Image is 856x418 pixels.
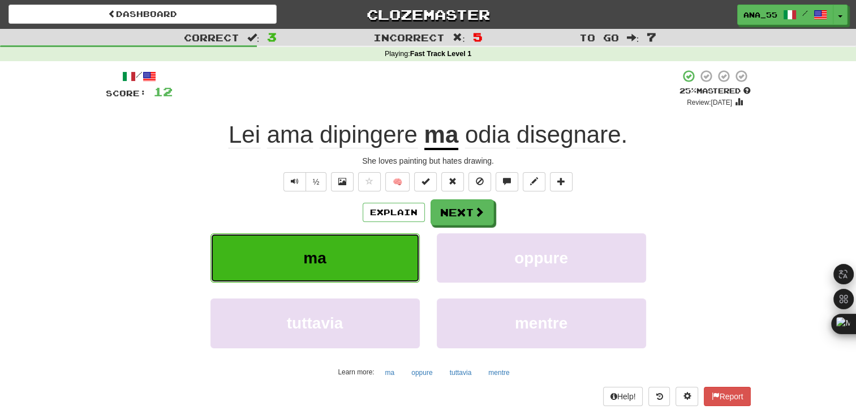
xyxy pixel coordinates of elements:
strong: Fast Track Level 1 [410,50,472,58]
span: To go [579,32,619,43]
button: Explain [363,203,425,222]
button: mentre [437,298,646,348]
button: oppure [405,364,438,381]
button: Edit sentence (alt+d) [523,172,545,191]
button: Next [431,199,494,225]
button: Discuss sentence (alt+u) [496,172,518,191]
span: : [247,33,260,42]
u: ma [424,121,459,150]
div: She loves painting but hates drawing. [106,155,751,167]
a: Dashboard [8,5,277,24]
button: Play sentence audio (ctl+space) [283,172,306,191]
span: odia [465,121,510,148]
span: mentre [515,314,567,332]
button: Round history (alt+y) [648,387,670,406]
span: : [453,33,465,42]
div: Text-to-speech controls [281,172,327,191]
button: ½ [306,172,327,191]
button: Help! [603,387,643,406]
button: Ignore sentence (alt+i) [468,172,491,191]
span: Score: [106,88,147,98]
small: Review: [DATE] [687,99,732,106]
button: tuttavia [444,364,478,381]
span: ana_55 [743,10,777,20]
button: tuttavia [210,298,420,348]
button: Favorite sentence (alt+f) [358,172,381,191]
span: disegnare [517,121,621,148]
span: dipingere [320,121,418,148]
span: Incorrect [373,32,445,43]
span: : [627,33,639,42]
div: Mastered [679,86,751,96]
span: . [458,121,627,148]
button: 🧠 [385,172,410,191]
span: ama [267,121,313,148]
button: Show image (alt+x) [331,172,354,191]
span: Lei [229,121,260,148]
small: Learn more: [338,368,374,376]
span: 12 [153,84,173,99]
span: Correct [184,32,239,43]
button: ma [210,233,420,283]
button: ma [379,364,401,381]
span: 3 [267,30,277,44]
button: oppure [437,233,646,283]
span: 25 % [679,86,696,95]
span: 7 [647,30,656,44]
button: Add to collection (alt+a) [550,172,573,191]
div: / [106,69,173,83]
button: Set this sentence to 100% Mastered (alt+m) [414,172,437,191]
a: Clozemaster [294,5,562,24]
span: ma [303,249,326,267]
span: tuttavia [287,314,343,332]
a: ana_55 / [737,5,833,25]
button: Report [704,387,750,406]
button: mentre [482,364,515,381]
button: Reset to 0% Mastered (alt+r) [441,172,464,191]
span: oppure [514,249,568,267]
span: 5 [473,30,483,44]
span: / [802,9,808,17]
